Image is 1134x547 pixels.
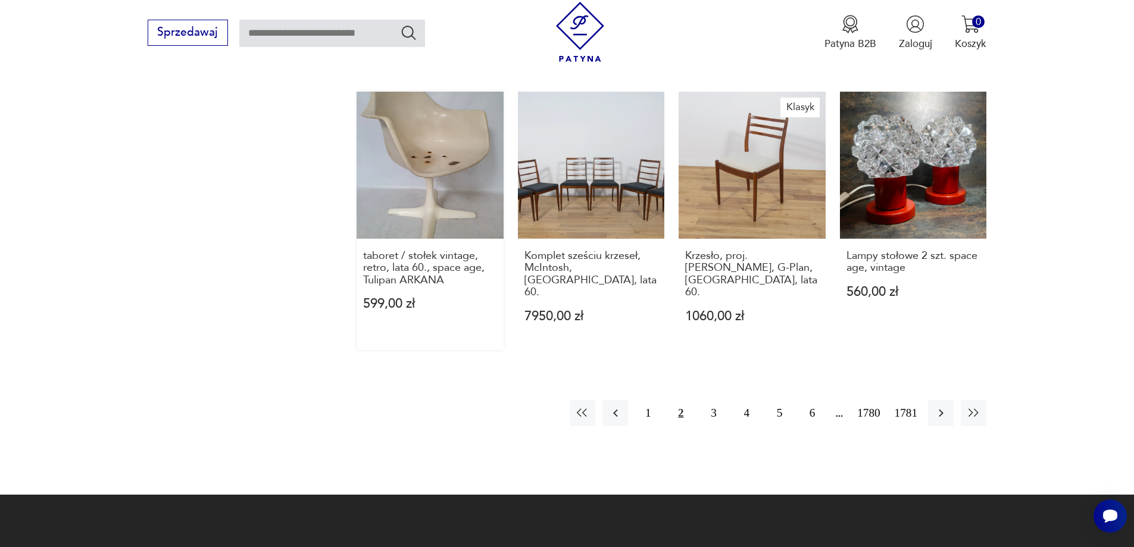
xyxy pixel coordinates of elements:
[972,15,985,28] div: 0
[824,15,876,51] a: Ikona medaluPatyna B2B
[824,37,876,51] p: Patyna B2B
[799,400,825,426] button: 6
[550,2,610,62] img: Patyna - sklep z meblami i dekoracjami vintage
[841,15,860,33] img: Ikona medalu
[668,400,693,426] button: 2
[363,298,497,310] p: 599,00 zł
[906,15,924,33] img: Ikonka użytkownika
[846,250,980,274] h3: Lampy stołowe 2 szt. space age, vintage
[846,286,980,298] p: 560,00 zł
[148,29,228,38] a: Sprzedawaj
[767,400,792,426] button: 5
[685,250,819,299] h3: Krzesło, proj. [PERSON_NAME], G-Plan, [GEOGRAPHIC_DATA], lata 60.
[701,400,726,426] button: 3
[357,92,504,350] a: taboret / stołek vintage, retro, lata 60., space age, Tulipan ARKANAtaboret / stołek vintage, ret...
[400,24,417,41] button: Szukaj
[524,310,658,323] p: 7950,00 zł
[955,37,986,51] p: Koszyk
[363,250,497,286] h3: taboret / stołek vintage, retro, lata 60., space age, Tulipan ARKANA
[961,15,980,33] img: Ikona koszyka
[1094,499,1127,533] iframe: Smartsupp widget button
[955,15,986,51] button: 0Koszyk
[148,20,228,46] button: Sprzedawaj
[635,400,661,426] button: 1
[685,310,819,323] p: 1060,00 zł
[734,400,760,426] button: 4
[899,15,932,51] button: Zaloguj
[679,92,826,350] a: KlasykKrzesło, proj. V. Wilkins, G-Plan, Wielka Brytania, lata 60.Krzesło, proj. [PERSON_NAME], G...
[899,37,932,51] p: Zaloguj
[854,400,883,426] button: 1780
[518,92,665,350] a: Komplet sześciu krzeseł, McIntosh, Wielka Brytania, lata 60.Komplet sześciu krzeseł, McIntosh, [G...
[524,250,658,299] h3: Komplet sześciu krzeseł, McIntosh, [GEOGRAPHIC_DATA], lata 60.
[840,92,987,350] a: Lampy stołowe 2 szt. space age, vintageLampy stołowe 2 szt. space age, vintage560,00 zł
[891,400,921,426] button: 1781
[824,15,876,51] button: Patyna B2B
